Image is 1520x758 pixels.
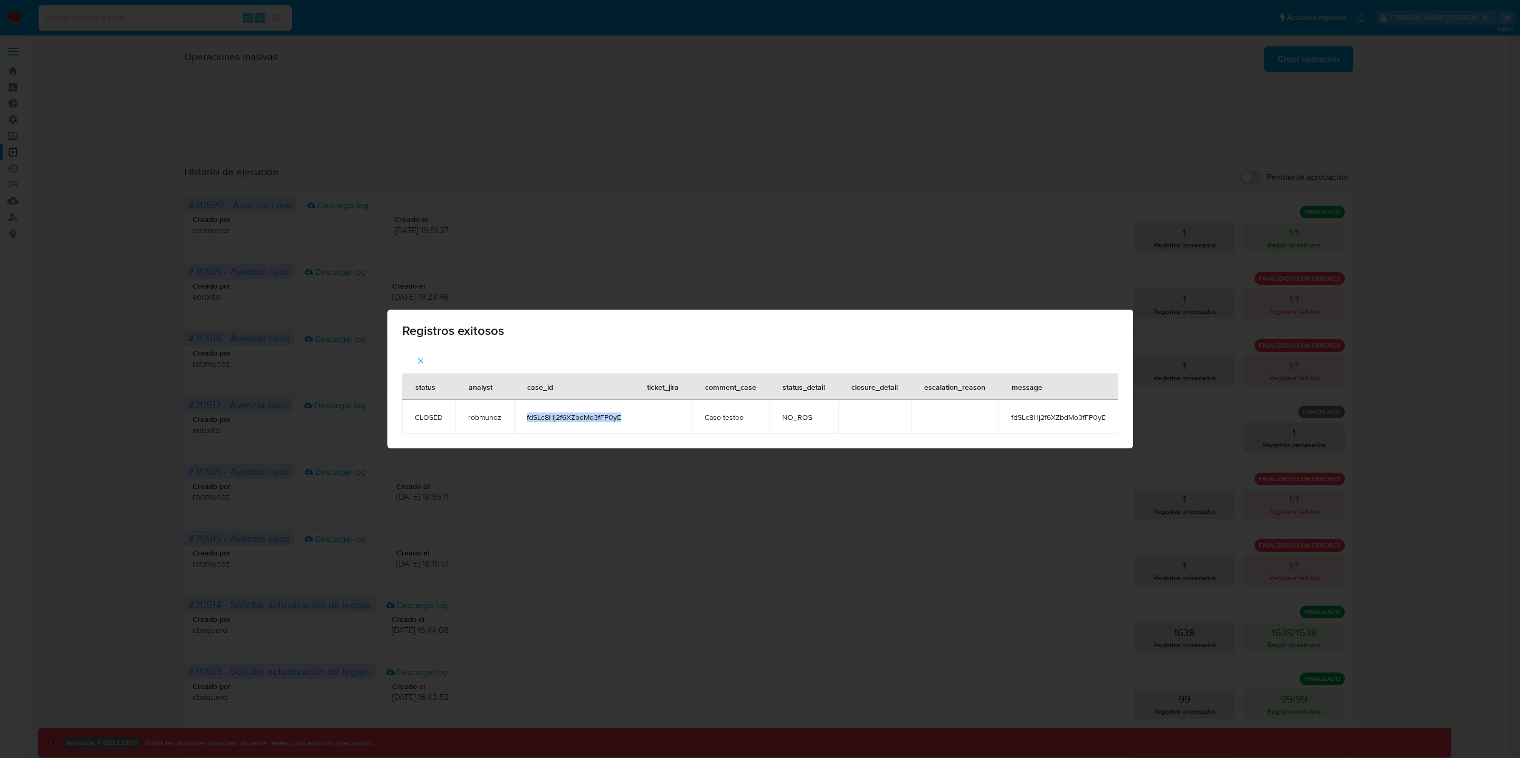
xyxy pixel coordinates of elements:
[456,374,505,399] div: analyst
[403,374,448,399] div: status
[770,374,838,399] div: status_detail
[515,374,566,399] div: case_id
[999,374,1055,399] div: message
[782,412,825,422] span: NO_ROS
[468,412,501,422] span: robmunoz
[839,374,910,399] div: closure_detail
[634,374,691,399] div: ticket_jira
[415,412,443,422] span: CLOSED
[911,374,998,399] div: escalation_reason
[692,374,769,399] div: comment_case
[527,412,621,422] span: fdSLc8Hj2f6XZbdMo3fFP0yE
[402,324,1118,337] span: Registros exitosos
[1011,412,1106,422] span: fdSLc8Hj2f6XZbdMo3fFP0yE
[705,412,757,422] span: Caso testeo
